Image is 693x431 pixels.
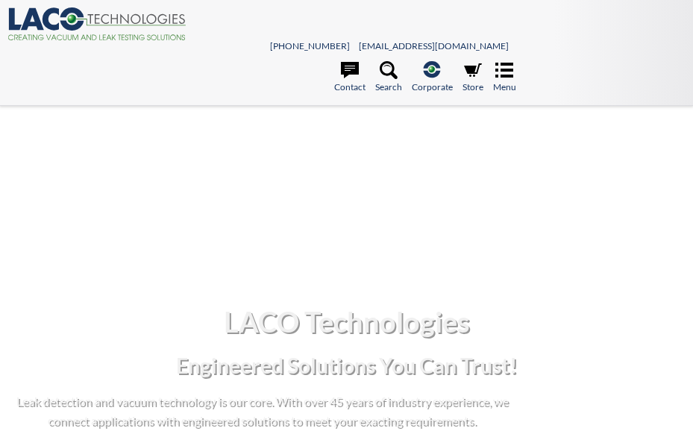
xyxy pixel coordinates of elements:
a: [EMAIL_ADDRESS][DOMAIN_NAME] [359,40,509,51]
a: [PHONE_NUMBER] [270,40,350,51]
h1: LACO Technologies [12,303,681,340]
a: Store [462,61,483,94]
span: Corporate [412,80,453,94]
h2: Engineered Solutions You Can Trust! [12,352,681,380]
a: Menu [493,61,516,94]
p: Leak detection and vacuum technology is our core. With over 45 years of industry experience, we c... [12,391,512,430]
a: Contact [334,61,366,94]
a: Search [375,61,402,94]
